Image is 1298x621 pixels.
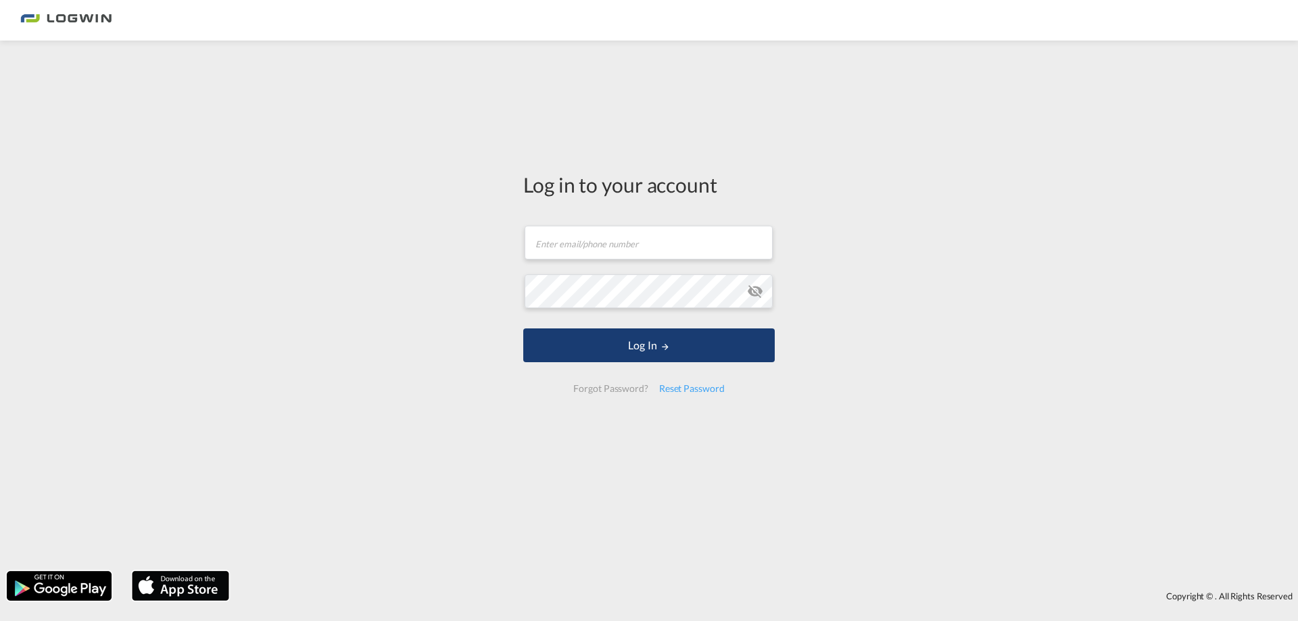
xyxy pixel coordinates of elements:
div: Log in to your account [523,170,775,199]
img: 2761ae10d95411efa20a1f5e0282d2d7.png [20,5,112,36]
md-icon: icon-eye-off [747,283,763,299]
div: Reset Password [654,376,730,401]
input: Enter email/phone number [525,226,773,259]
div: Forgot Password? [568,376,653,401]
div: Copyright © . All Rights Reserved [236,585,1298,607]
button: LOGIN [523,328,775,362]
img: apple.png [130,570,231,602]
img: google.png [5,570,113,602]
